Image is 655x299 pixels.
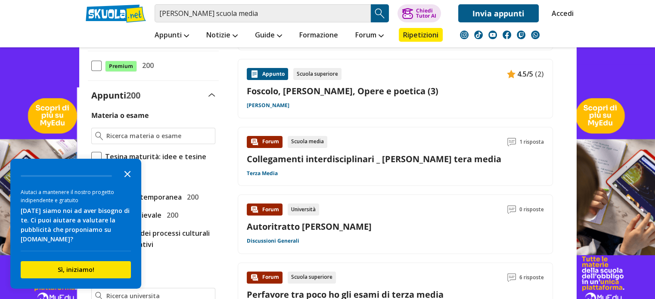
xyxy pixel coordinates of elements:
[21,188,131,204] div: Aiutaci a mantenere il nostro progetto indipendente e gratuito
[247,85,544,97] a: Foscolo, [PERSON_NAME], Opere e poetica (3)
[21,206,131,244] div: [DATE] siamo noi ad aver bisogno di te. Ci puoi aiutare a valutare la pubblicità che proponiamo s...
[517,31,525,39] img: twitch
[552,4,570,22] a: Accedi
[371,4,389,22] button: Search Button
[155,4,371,22] input: Cerca appunti, riassunti o versioni
[373,7,386,20] img: Cerca appunti, riassunti o versioni
[507,138,516,146] img: Commenti lettura
[247,136,282,148] div: Forum
[488,31,497,39] img: youtube
[152,28,191,43] a: Appunti
[250,70,259,78] img: Appunti contenuto
[204,28,240,43] a: Notizie
[10,159,141,289] div: Survey
[247,68,288,80] div: Appunto
[91,89,140,101] label: Appunti
[139,60,154,71] span: 200
[91,111,149,120] label: Materia o esame
[503,31,511,39] img: facebook
[119,165,136,182] button: Close the survey
[250,205,259,214] img: Forum contenuto
[183,191,199,203] span: 200
[399,28,443,42] a: Ripetizioni
[21,261,131,278] button: Sì, iniziamo!
[507,273,516,282] img: Commenti lettura
[297,28,340,43] a: Formazione
[474,31,483,39] img: tiktok
[247,237,299,244] a: Discussioni Generali
[247,102,289,109] a: [PERSON_NAME]
[102,151,215,173] span: Tesina maturità: idee e tesine svolte
[208,93,215,97] img: Apri e chiudi sezione
[247,203,282,216] div: Forum
[247,271,282,284] div: Forum
[106,132,211,140] input: Ricerca materia o esame
[163,210,178,221] span: 200
[519,203,544,216] span: 0 risposte
[247,221,372,232] a: Autoritratto [PERSON_NAME]
[253,28,284,43] a: Guide
[102,228,215,250] span: Sociologia dei processi culturali e comunicativi
[507,70,515,78] img: Appunti contenuto
[519,136,544,148] span: 1 risposta
[250,138,259,146] img: Forum contenuto
[416,8,436,18] div: Chiedi Tutor AI
[126,89,140,101] span: 200
[288,203,319,216] div: Università
[288,136,327,148] div: Scuola media
[519,271,544,284] span: 6 risposte
[105,61,137,72] span: Premium
[397,4,441,22] button: ChiediTutor AI
[95,132,103,140] img: Ricerca materia o esame
[531,31,540,39] img: WhatsApp
[250,273,259,282] img: Forum contenuto
[288,271,336,284] div: Scuola superiore
[517,68,533,80] span: 4.5/5
[247,153,501,165] a: Collegamenti interdisciplinari _ [PERSON_NAME] tera media
[507,205,516,214] img: Commenti lettura
[247,170,278,177] a: Terza Media
[293,68,341,80] div: Scuola superiore
[460,31,469,39] img: instagram
[458,4,539,22] a: Invia appunti
[102,191,182,203] span: Storia Contemporanea
[353,28,386,43] a: Forum
[535,68,544,80] span: (2)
